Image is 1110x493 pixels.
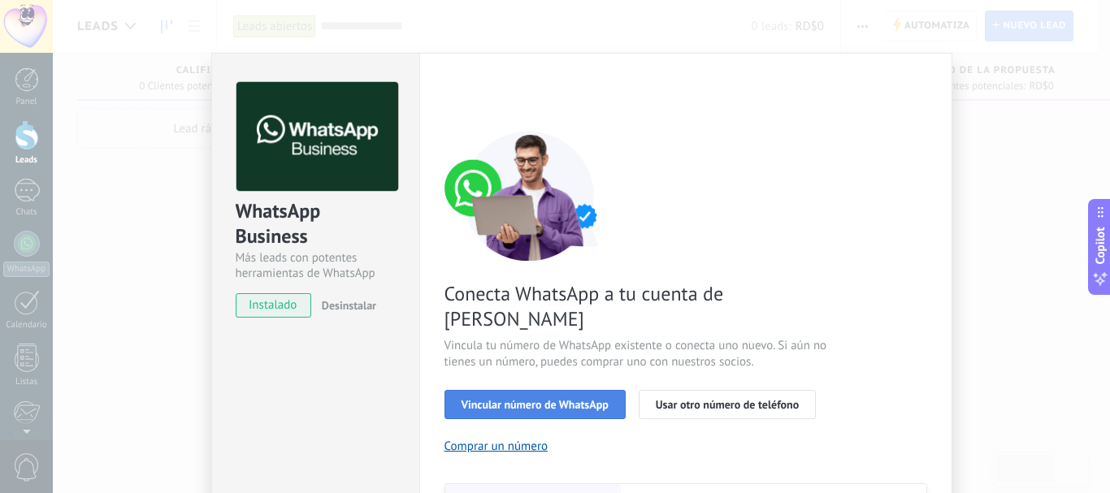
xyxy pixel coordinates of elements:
[444,390,626,419] button: Vincular número de WhatsApp
[236,293,310,318] span: instalado
[236,82,398,192] img: logo_main.png
[462,399,609,410] span: Vincular número de WhatsApp
[315,293,376,318] button: Desinstalar
[1092,227,1108,264] span: Copilot
[236,198,396,250] div: WhatsApp Business
[656,399,799,410] span: Usar otro número de teléfono
[444,439,548,454] button: Comprar un número
[444,131,615,261] img: connect number
[444,281,831,331] span: Conecta WhatsApp a tu cuenta de [PERSON_NAME]
[236,250,396,281] div: Más leads con potentes herramientas de WhatsApp
[322,298,376,313] span: Desinstalar
[444,338,831,370] span: Vincula tu número de WhatsApp existente o conecta uno nuevo. Si aún no tienes un número, puedes c...
[639,390,816,419] button: Usar otro número de teléfono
